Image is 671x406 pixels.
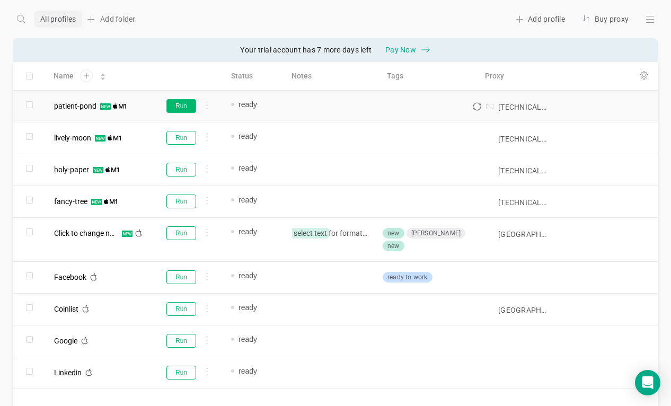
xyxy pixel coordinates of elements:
[239,131,275,142] span: ready
[239,99,275,110] span: ready
[498,230,548,239] input: Search for proxy...
[54,166,89,173] div: holy-paper
[166,131,196,145] button: Run
[578,11,633,28] div: Buy proxy
[54,70,74,82] span: Name
[100,72,106,79] div: Sort
[473,102,481,111] i: icon: sync
[54,369,82,376] div: Linkedin
[239,270,275,281] span: ready
[498,166,548,175] input: Search for proxy...
[166,366,196,379] button: Run
[166,99,196,113] button: Run
[166,163,196,176] button: Run
[240,45,372,55] span: Your trial account has 7 more days left
[635,370,660,395] div: Open Intercom Messenger
[166,334,196,348] button: Run
[239,163,275,173] span: ready
[239,226,275,237] span: ready
[511,11,569,28] div: Add profile
[100,72,106,75] i: icon: caret-up
[498,135,548,143] input: Search for proxy...
[54,305,78,313] div: Coinlist
[498,306,548,314] input: Search for proxy...
[34,11,82,28] div: All profiles
[166,302,196,316] button: Run
[54,102,96,110] span: patient-pond
[239,366,275,376] span: ready
[387,70,403,82] span: Tags
[239,334,275,345] span: ready
[292,70,312,82] span: Notes
[54,273,86,281] div: Facebook
[166,270,196,284] button: Run
[385,45,416,55] span: Pay Now
[292,228,329,239] span: select text
[239,195,275,205] span: ready
[498,198,548,207] input: Search for proxy...
[54,198,87,205] div: fancy-tree
[100,14,136,24] span: Add folder
[166,226,196,240] button: Run
[239,302,275,313] span: ready
[498,103,548,111] input: Search for proxy...
[90,273,98,281] i: icon: apple
[85,368,93,376] i: icon: apple
[54,229,124,237] span: Click to change name
[54,337,77,345] div: Google
[135,229,143,237] i: icon: apple
[485,70,504,82] span: Proxy
[54,134,91,142] div: lively-moon
[166,195,196,208] button: Run
[231,70,253,82] span: Status
[100,76,106,79] i: icon: caret-down
[81,337,89,345] i: icon: apple
[292,228,369,239] p: for formatting
[82,305,90,313] i: icon: apple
